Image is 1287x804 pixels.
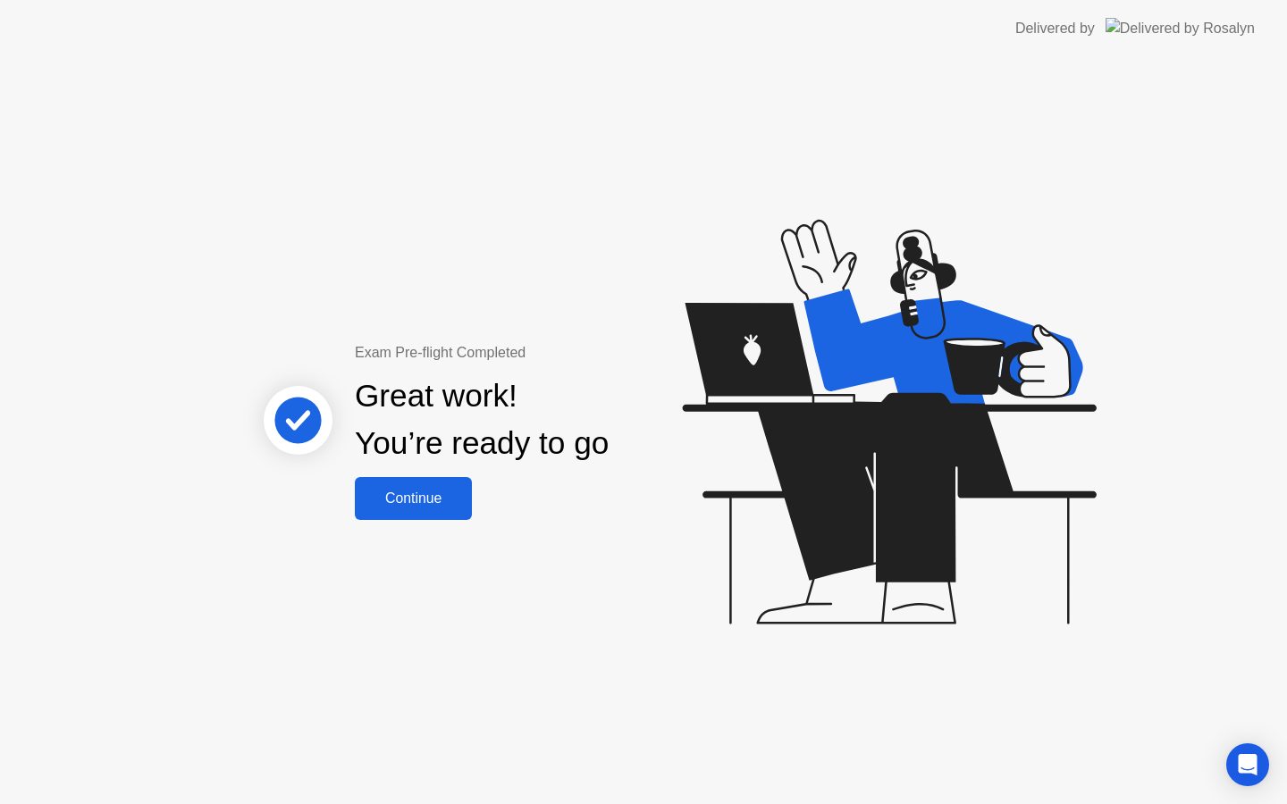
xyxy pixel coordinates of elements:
div: Exam Pre-flight Completed [355,342,724,364]
div: Great work! You’re ready to go [355,373,609,467]
div: Delivered by [1015,18,1095,39]
div: Continue [360,490,467,507]
button: Continue [355,477,472,520]
img: Delivered by Rosalyn [1106,18,1255,38]
div: Open Intercom Messenger [1226,743,1269,786]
